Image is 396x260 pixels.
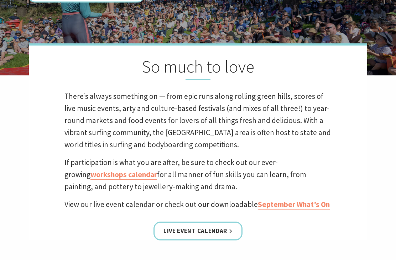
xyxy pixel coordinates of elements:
h2: So much to love [64,56,332,80]
a: Live Event Calendar [153,222,243,240]
a: workshops calendar [90,170,157,180]
p: If participation is what you are after, be sure to check out our ever-growing for all manner of f... [64,156,332,193]
a: September What’s On [258,200,330,209]
p: View our live event calendar or check out our downloadable [64,198,332,211]
p: There’s always something on — from epic runs along rolling green hills, scores of live music even... [64,90,332,151]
